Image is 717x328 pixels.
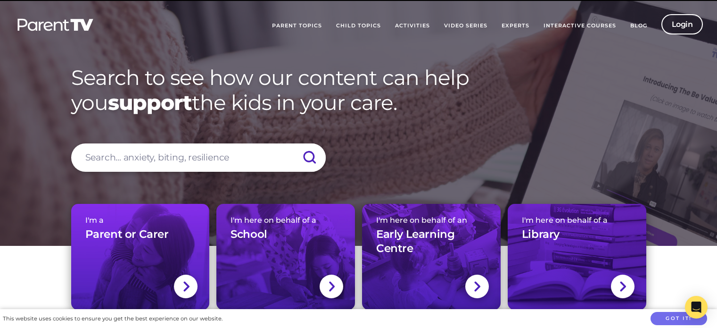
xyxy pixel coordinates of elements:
[376,216,486,225] span: I'm here on behalf of an
[231,216,341,225] span: I'm here on behalf of a
[362,204,501,310] a: I'm here on behalf of anEarly Learning Centre
[522,216,632,225] span: I'm here on behalf of a
[85,216,196,225] span: I'm a
[231,227,267,242] h3: School
[661,14,703,34] a: Login
[685,296,708,319] div: Open Intercom Messenger
[437,14,494,38] a: Video Series
[293,143,326,172] input: Submit
[651,312,707,326] button: Got it!
[522,227,560,242] h3: Library
[71,65,646,115] h1: Search to see how our content can help you the kids in your care.
[536,14,623,38] a: Interactive Courses
[3,314,223,324] div: This website uses cookies to ensure you get the best experience on our website.
[16,18,94,32] img: parenttv-logo-white.4c85aaf.svg
[473,280,480,293] img: svg+xml;base64,PHN2ZyBlbmFibGUtYmFja2dyb3VuZD0ibmV3IDAgMCAxNC44IDI1LjciIHZpZXdCb3g9IjAgMCAxNC44ID...
[182,280,190,293] img: svg+xml;base64,PHN2ZyBlbmFibGUtYmFja2dyb3VuZD0ibmV3IDAgMCAxNC44IDI1LjciIHZpZXdCb3g9IjAgMCAxNC44ID...
[619,280,626,293] img: svg+xml;base64,PHN2ZyBlbmFibGUtYmFja2dyb3VuZD0ibmV3IDAgMCAxNC44IDI1LjciIHZpZXdCb3g9IjAgMCAxNC44ID...
[376,227,486,256] h3: Early Learning Centre
[494,14,536,38] a: Experts
[623,14,654,38] a: Blog
[329,14,388,38] a: Child Topics
[71,143,326,172] input: Search... anxiety, biting, resilience
[265,14,329,38] a: Parent Topics
[216,204,355,310] a: I'm here on behalf of aSchool
[508,204,646,310] a: I'm here on behalf of aLibrary
[108,90,192,115] strong: support
[71,204,210,310] a: I'm aParent or Carer
[388,14,437,38] a: Activities
[328,280,335,293] img: svg+xml;base64,PHN2ZyBlbmFibGUtYmFja2dyb3VuZD0ibmV3IDAgMCAxNC44IDI1LjciIHZpZXdCb3g9IjAgMCAxNC44ID...
[85,227,169,242] h3: Parent or Carer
